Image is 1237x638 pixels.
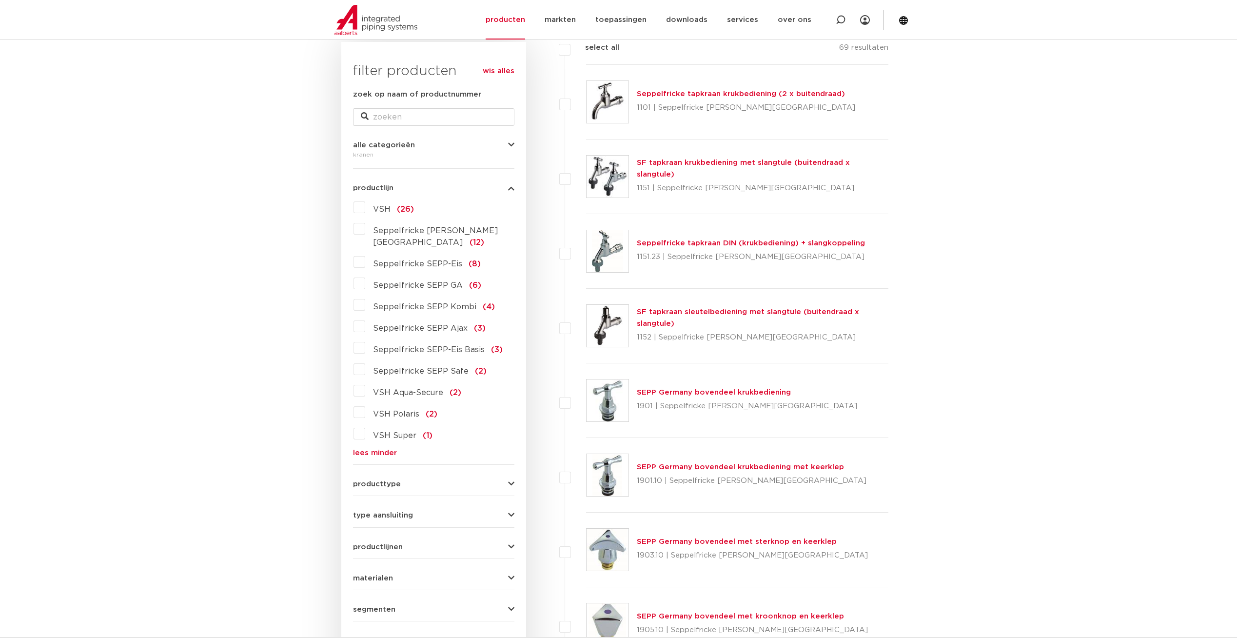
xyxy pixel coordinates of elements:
p: 1903.10 | Seppelfricke [PERSON_NAME][GEOGRAPHIC_DATA] [637,548,868,563]
span: alle categorieën [353,141,415,149]
span: Seppelfricke SEPP GA [373,281,463,289]
a: SEPP Germany bovendeel met sterknop en keerklep [637,538,837,545]
img: Thumbnail for Seppelfricke tapkraan krukbediening (2 x buitendraad) [587,81,628,123]
span: productlijn [353,184,393,192]
a: SEPP Germany bovendeel krukbediening met keerklep [637,463,844,471]
p: 1901.10 | Seppelfricke [PERSON_NAME][GEOGRAPHIC_DATA] [637,473,866,489]
span: (2) [450,389,461,397]
span: VSH Aqua-Secure [373,389,443,397]
span: (12) [470,239,484,246]
a: SF tapkraan sleutelbediening met slangtule (buitendraad x slangtule) [637,308,859,327]
span: (1) [423,432,432,439]
span: (8) [469,260,481,268]
span: (6) [469,281,481,289]
label: zoek op naam of productnummer [353,89,481,100]
label: select all [570,42,619,54]
img: Thumbnail for SEPP Germany bovendeel met sterknop en keerklep [587,529,628,571]
span: (4) [483,303,495,311]
a: SF tapkraan krukbediening met slangtule (buitendraad x slangtule) [637,159,850,178]
span: type aansluiting [353,512,413,519]
span: (2) [475,367,487,375]
span: VSH [373,205,391,213]
p: 1901 | Seppelfricke [PERSON_NAME][GEOGRAPHIC_DATA] [637,399,857,414]
span: productlijnen [353,543,403,551]
span: (3) [491,346,503,354]
button: alle categorieën [353,141,514,149]
button: producttype [353,480,514,488]
img: Thumbnail for SEPP Germany bovendeel krukbediening met keerklep [587,454,628,496]
h3: filter producten [353,61,514,81]
p: 1905.10 | Seppelfricke [PERSON_NAME][GEOGRAPHIC_DATA] [637,622,868,638]
p: 1152 | Seppelfricke [PERSON_NAME][GEOGRAPHIC_DATA] [637,330,889,345]
a: SEPP Germany bovendeel met kroonknop en keerklep [637,613,844,620]
img: Thumbnail for SF tapkraan sleutelbediening met slangtule (buitendraad x slangtule) [587,305,628,347]
a: Seppelfricke tapkraan DIN (krukbediening) + slangkoppeling [637,239,865,247]
p: 1151.23 | Seppelfricke [PERSON_NAME][GEOGRAPHIC_DATA] [637,249,865,265]
span: (26) [397,205,414,213]
img: Thumbnail for SEPP Germany bovendeel krukbediening [587,379,628,421]
span: (3) [474,324,486,332]
span: segmenten [353,606,395,613]
div: kranen [353,149,514,160]
span: Seppelfricke SEPP Safe [373,367,469,375]
button: type aansluiting [353,512,514,519]
button: segmenten [353,606,514,613]
input: zoeken [353,108,514,126]
span: producttype [353,480,401,488]
a: wis alles [483,65,514,77]
span: Seppelfricke SEPP-Eis [373,260,462,268]
a: lees minder [353,449,514,457]
span: VSH Super [373,432,416,439]
p: 1151 | Seppelfricke [PERSON_NAME][GEOGRAPHIC_DATA] [637,180,889,196]
span: Seppelfricke SEPP Ajax [373,324,468,332]
button: materialen [353,575,514,582]
p: 1101 | Seppelfricke [PERSON_NAME][GEOGRAPHIC_DATA] [637,100,855,116]
p: 69 resultaten [839,42,888,57]
span: VSH Polaris [373,410,419,418]
img: Thumbnail for Seppelfricke tapkraan DIN (krukbediening) + slangkoppeling [587,230,628,272]
span: Seppelfricke SEPP Kombi [373,303,476,311]
button: productlijnen [353,543,514,551]
span: Seppelfricke [PERSON_NAME][GEOGRAPHIC_DATA] [373,227,498,246]
img: Thumbnail for SF tapkraan krukbediening met slangtule (buitendraad x slangtule) [587,156,628,198]
span: materialen [353,575,393,582]
button: productlijn [353,184,514,192]
a: SEPP Germany bovendeel krukbediening [637,389,791,396]
span: Seppelfricke SEPP-Eis Basis [373,346,485,354]
a: Seppelfricke tapkraan krukbediening (2 x buitendraad) [637,90,845,98]
span: (2) [426,410,437,418]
